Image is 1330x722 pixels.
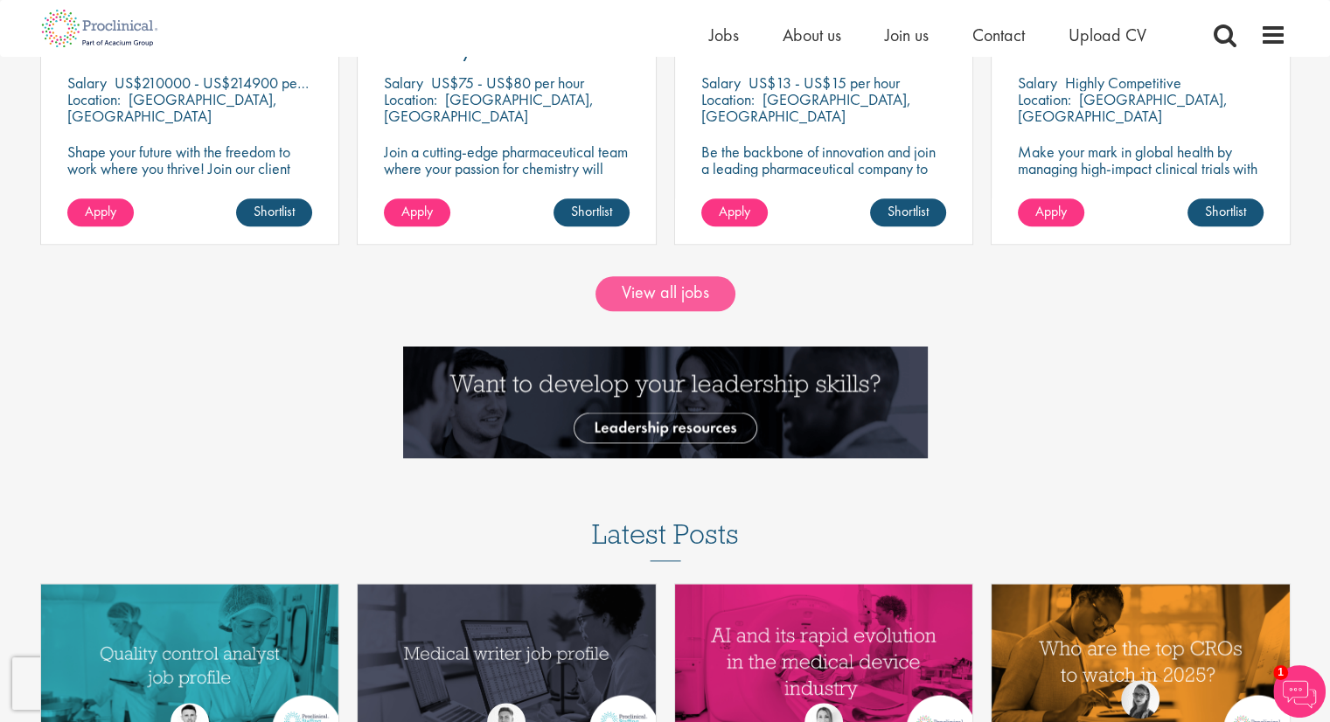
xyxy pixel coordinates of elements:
[384,198,450,226] a: Apply
[384,143,630,210] p: Join a cutting-edge pharmaceutical team where your passion for chemistry will help shape the futu...
[115,73,345,93] p: US$210000 - US$214900 per annum
[1121,680,1159,719] img: Theodora Savlovschi - Wicks
[384,73,423,93] span: Salary
[1187,198,1264,226] a: Shortlist
[384,89,437,109] span: Location:
[709,24,739,46] a: Jobs
[1035,202,1067,220] span: Apply
[1018,198,1084,226] a: Apply
[403,391,928,409] a: Want to develop your leadership skills? See our Leadership Resources
[1018,89,1071,109] span: Location:
[384,89,594,126] p: [GEOGRAPHIC_DATA], [GEOGRAPHIC_DATA]
[1273,665,1326,718] img: Chatbot
[870,198,946,226] a: Shortlist
[885,24,929,46] a: Join us
[719,202,750,220] span: Apply
[67,16,313,59] a: Director of Pharmacometrics
[12,657,236,710] iframe: reCAPTCHA
[783,24,841,46] a: About us
[749,73,900,93] p: US$13 - US$15 per hour
[701,89,911,126] p: [GEOGRAPHIC_DATA], [GEOGRAPHIC_DATA]
[67,198,134,226] a: Apply
[701,198,768,226] a: Apply
[401,202,433,220] span: Apply
[554,198,630,226] a: Shortlist
[1065,73,1181,93] p: Highly Competitive
[67,89,277,126] p: [GEOGRAPHIC_DATA], [GEOGRAPHIC_DATA]
[1018,73,1057,93] span: Salary
[403,346,928,458] img: Want to develop your leadership skills? See our Leadership Resources
[701,73,741,93] span: Salary
[1273,665,1288,680] span: 1
[431,73,584,93] p: US$75 - US$80 per hour
[1018,89,1228,126] p: [GEOGRAPHIC_DATA], [GEOGRAPHIC_DATA]
[67,143,313,210] p: Shape your future with the freedom to work where you thrive! Join our client with this Director p...
[972,24,1025,46] a: Contact
[67,73,107,93] span: Salary
[1069,24,1146,46] a: Upload CV
[592,519,739,561] h3: Latest Posts
[701,89,755,109] span: Location:
[1018,143,1264,193] p: Make your mark in global health by managing high-impact clinical trials with a leading CRO.
[85,202,116,220] span: Apply
[384,16,630,59] a: Senior Scientist, Analytical Chemistry
[701,143,947,210] p: Be the backbone of innovation and join a leading pharmaceutical company to help keep life-changin...
[67,89,121,109] span: Location:
[595,276,735,311] a: View all jobs
[236,198,312,226] a: Shortlist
